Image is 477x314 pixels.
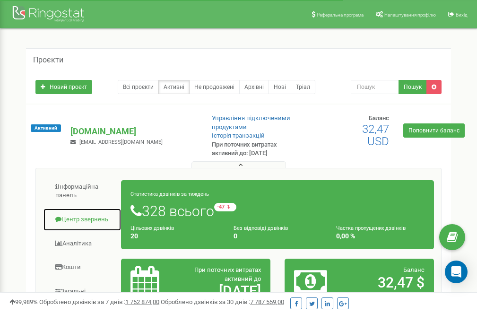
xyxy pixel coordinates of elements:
[194,266,261,282] span: При поточних витратах активний до
[445,261,468,283] div: Open Intercom Messenger
[214,203,236,211] small: -47
[35,80,92,94] a: Новий проєкт
[43,232,121,255] a: Аналiтика
[43,208,121,231] a: Центр звернень
[125,298,159,305] u: 1 752 874,00
[250,298,284,305] u: 7 787 559,00
[384,12,436,17] span: Налаштування профілю
[212,114,290,131] a: Управління підключеними продуктами
[234,225,288,231] small: Без відповіді дзвінків
[351,80,399,94] input: Пошук
[234,233,322,240] h4: 0
[158,80,190,94] a: Активні
[403,123,465,138] a: Поповнити баланс
[130,233,219,240] h4: 20
[130,203,425,219] h1: 328 всього
[399,80,427,94] button: Пошук
[31,124,61,132] span: Активний
[118,80,159,94] a: Всі проєкти
[79,139,163,145] span: [EMAIL_ADDRESS][DOMAIN_NAME]
[212,140,303,158] p: При поточних витратах активний до: [DATE]
[161,298,284,305] span: Оброблено дзвінків за 30 днів :
[336,225,406,231] small: Частка пропущених дзвінків
[336,233,425,240] h4: 0,00 %
[342,275,425,290] h2: 32,47 $
[39,298,159,305] span: Оброблено дзвінків за 7 днів :
[43,175,121,207] a: Інформаційна панель
[130,225,174,231] small: Цільових дзвінків
[269,80,291,94] a: Нові
[403,266,425,273] span: Баланс
[9,298,38,305] span: 99,989%
[70,125,196,138] p: [DOMAIN_NAME]
[179,283,261,299] h2: [DATE]
[33,56,63,64] h5: Проєкти
[189,80,240,94] a: Не продовжені
[291,80,315,94] a: Тріал
[362,122,389,148] span: 32,47 USD
[239,80,269,94] a: Архівні
[369,114,389,122] span: Баланс
[317,12,364,17] span: Реферальна програма
[43,280,121,312] a: Загальні налаштування
[212,132,265,139] a: Історія транзакцій
[43,256,121,279] a: Кошти
[456,12,468,17] span: Вихід
[130,191,209,197] small: Статистика дзвінків за тиждень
